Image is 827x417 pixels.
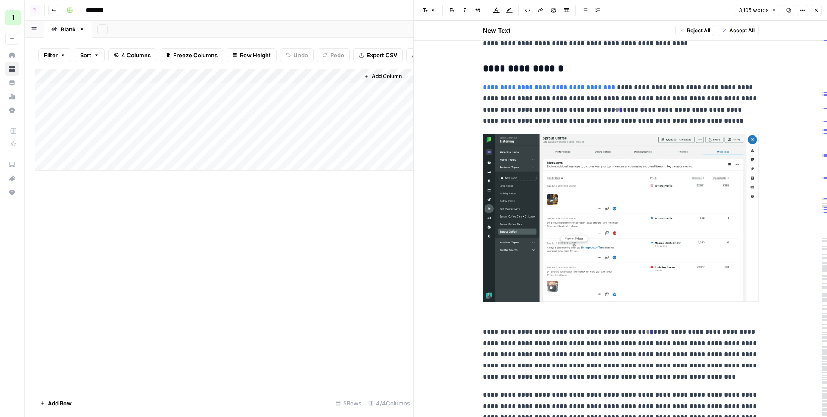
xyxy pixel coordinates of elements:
button: 4 Columns [108,48,156,62]
button: Export CSV [353,48,403,62]
button: Workspace: 1ma [5,7,19,28]
span: Add Row [48,399,72,408]
span: 1 [12,12,15,23]
button: Accept All [718,25,759,36]
span: Reject All [687,27,710,34]
span: Sort [80,51,91,59]
span: 4 Columns [121,51,151,59]
a: AirOps Academy [5,158,19,171]
button: Add Row [35,396,77,410]
button: Reject All [675,25,714,36]
div: Blank [61,25,75,34]
a: Your Data [5,76,19,90]
button: Sort [75,48,105,62]
span: Export CSV [367,51,397,59]
div: 4/4 Columns [365,396,413,410]
a: Browse [5,62,19,76]
button: Undo [280,48,314,62]
button: Help + Support [5,185,19,199]
span: Undo [293,51,308,59]
a: Home [5,48,19,62]
button: Row Height [227,48,277,62]
span: Row Height [240,51,271,59]
a: Settings [5,103,19,117]
span: Add Column [372,72,402,80]
div: What's new? [6,172,19,185]
h2: New Text [483,26,510,35]
button: 3,105 words [735,5,780,16]
div: 5 Rows [332,396,365,410]
button: Freeze Columns [160,48,223,62]
button: Filter [38,48,71,62]
span: 3,105 words [739,6,769,14]
a: Blank [44,21,92,38]
span: Filter [44,51,58,59]
button: Add Column [361,71,405,82]
button: Redo [317,48,350,62]
span: Freeze Columns [173,51,218,59]
button: What's new? [5,171,19,185]
a: Usage [5,90,19,103]
span: Accept All [729,27,755,34]
span: Redo [330,51,344,59]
